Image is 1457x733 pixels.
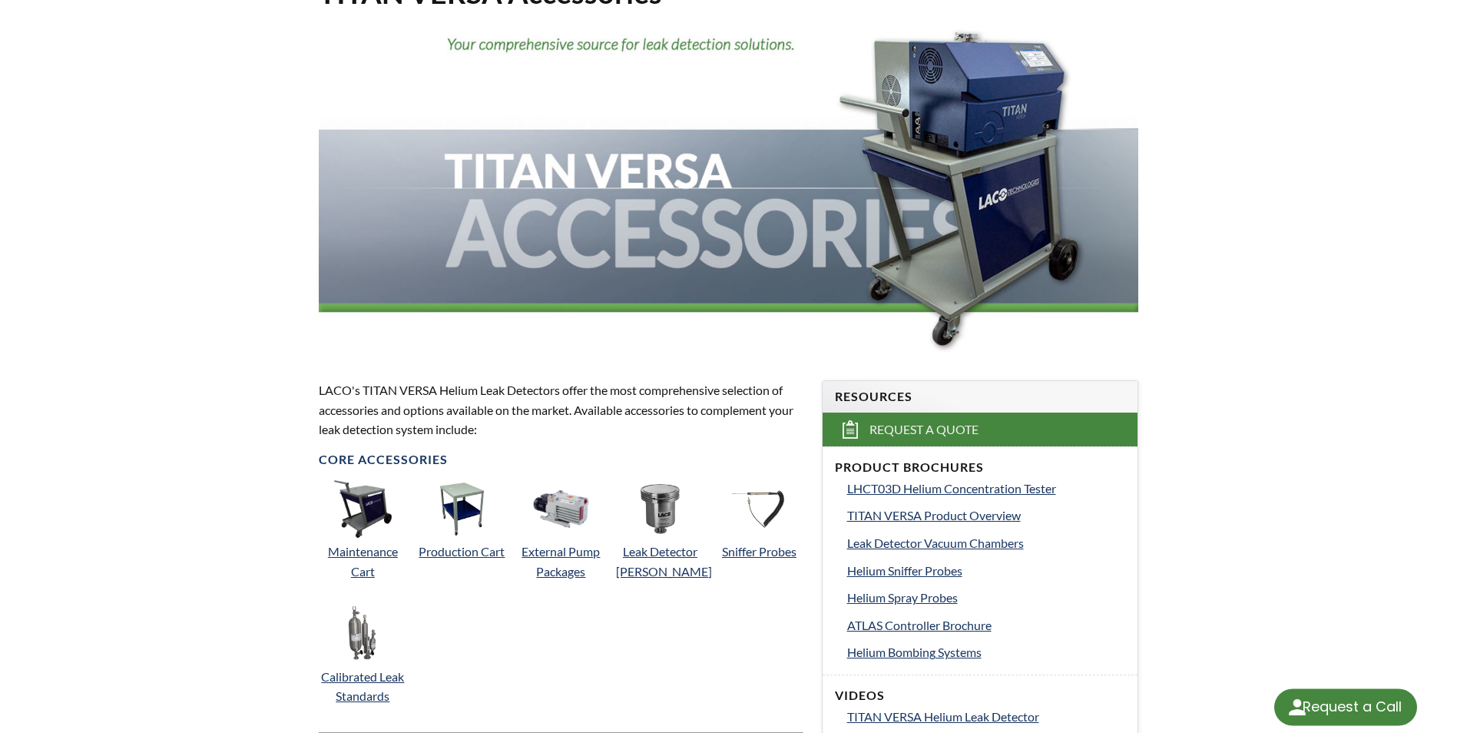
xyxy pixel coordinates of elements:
span: Helium Spray Probes [847,590,958,605]
span: Request a Quote [869,422,979,438]
img: 8" x 3" Bombing Chamber [334,605,392,662]
span: Leak Detector Vacuum Chambers [847,536,1024,550]
a: Maintenance Cart [328,544,398,579]
h4: Core Accessories [319,452,803,468]
span: Helium Sniffer Probes [847,563,962,578]
a: ATLAS Controller Brochure [847,615,1125,635]
a: Sniffer Probes [722,544,796,559]
img: 8" x 3" Bombing Chamber [631,480,689,538]
a: External Pump Packages [522,544,600,579]
img: 14" x 19" Bombing Chamber [730,480,788,538]
img: 3" x 8" Bombing Chamber [334,480,392,538]
a: Leak Detector Vacuum Chambers [847,533,1125,553]
a: Helium Spray Probes [847,588,1125,608]
a: Leak Detector [PERSON_NAME] [616,544,712,579]
a: Helium Sniffer Probes [847,561,1125,581]
a: Request a Quote [823,413,1137,446]
p: LACO's TITAN VERSA Helium Leak Detectors offer the most comprehensive selection of accessories an... [319,380,803,439]
span: TITAN VERSA Helium Leak Detector [847,709,1039,724]
a: Calibrated Leak Standards [321,669,404,704]
img: 10" x 10" Bombing Chamber [532,480,590,538]
img: 3" x 8" Bombing Chamber [433,480,491,538]
img: round button [1285,695,1310,720]
img: TITAN VERSA Accessories header [319,24,1137,352]
h4: Resources [835,389,1125,405]
a: Helium Bombing Systems [847,642,1125,662]
h4: Product Brochures [835,459,1125,476]
a: TITAN VERSA Product Overview [847,506,1125,526]
span: LHCT03D Helium Concentration Tester [847,481,1056,496]
span: Helium Bombing Systems [847,645,982,659]
div: Request a Call [1303,689,1402,725]
div: Request a Call [1274,689,1417,726]
a: TITAN VERSA Helium Leak Detector [847,707,1125,727]
h4: Videos [835,688,1125,704]
span: TITAN VERSA Product Overview [847,508,1021,522]
a: LHCT03D Helium Concentration Tester [847,479,1125,499]
span: ATLAS Controller Brochure [847,618,992,632]
a: Production Cart [419,544,505,559]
